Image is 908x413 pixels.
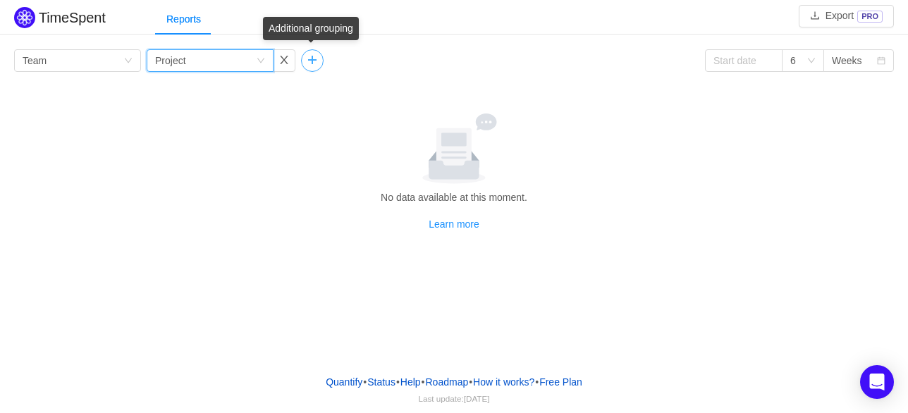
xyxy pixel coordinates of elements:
span: • [535,376,539,388]
a: Roadmap [425,371,470,393]
div: Additional grouping [263,17,359,40]
button: icon: close [273,49,295,72]
button: icon: plus [301,49,324,72]
span: • [469,376,472,388]
div: Open Intercom Messenger [860,365,894,399]
button: How it works? [472,371,535,393]
a: Status [367,371,396,393]
div: Project [155,50,186,71]
a: Quantify [325,371,363,393]
div: Reports [155,4,212,35]
button: Free Plan [539,371,583,393]
input: Start date [705,49,783,72]
span: • [363,376,367,388]
img: Quantify logo [14,7,35,28]
a: Learn more [429,218,479,230]
button: icon: downloadExportPRO [799,5,894,27]
i: icon: down [257,56,265,66]
div: 6 [790,50,796,71]
span: [DATE] [464,394,490,403]
span: • [422,376,425,388]
span: • [396,376,400,388]
i: icon: down [807,56,816,66]
span: No data available at this moment. [381,192,527,203]
span: Last update: [419,394,490,403]
h2: TimeSpent [39,10,106,25]
a: Help [400,371,422,393]
div: Weeks [832,50,862,71]
i: icon: down [124,56,133,66]
div: Team [23,50,47,71]
i: icon: calendar [877,56,885,66]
